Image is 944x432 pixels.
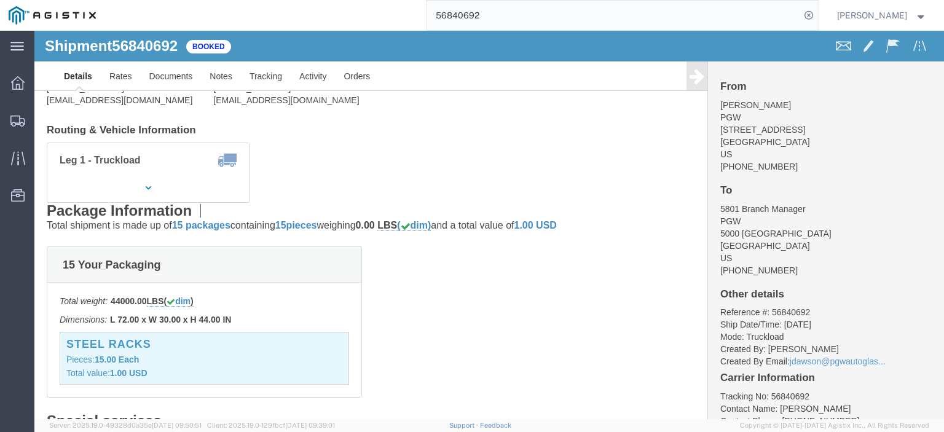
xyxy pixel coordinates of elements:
input: Search for shipment number, reference number [427,1,800,30]
a: Support [449,422,480,429]
iframe: FS Legacy Container [34,31,944,419]
span: Server: 2025.19.0-49328d0a35e [49,422,202,429]
a: Feedback [480,422,511,429]
span: [DATE] 09:39:01 [285,422,335,429]
span: Client: 2025.19.0-129fbcf [207,422,335,429]
span: [DATE] 09:50:51 [152,422,202,429]
span: Copyright © [DATE]-[DATE] Agistix Inc., All Rights Reserved [740,420,929,431]
img: logo [9,6,96,25]
span: Jesse Jordan [837,9,907,22]
button: [PERSON_NAME] [836,8,927,23]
